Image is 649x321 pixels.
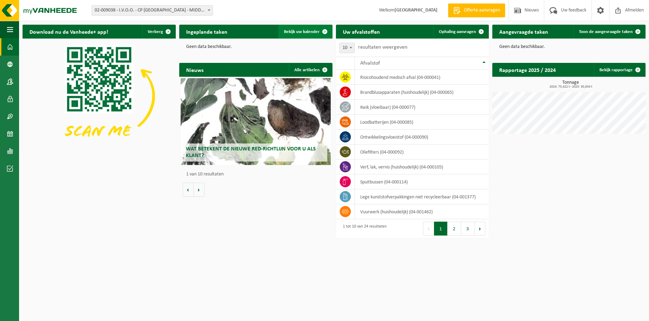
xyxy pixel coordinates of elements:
span: 2024: 73,422 t - 2025: 30,834 t [496,85,646,89]
span: Ophaling aanvragen [439,30,476,34]
h2: Aangevraagde taken [492,25,555,38]
h2: Uw afvalstoffen [336,25,387,38]
span: Toon de aangevraagde taken [579,30,633,34]
img: Download de VHEPlus App [23,39,176,154]
a: Toon de aangevraagde taken [573,25,645,39]
button: Next [475,222,485,236]
button: Verberg [142,25,175,39]
a: Wat betekent de nieuwe RED-richtlijn voor u als klant? [181,78,331,165]
h2: Ingeplande taken [179,25,234,38]
td: vuurwerk (huishoudelijk) (04-001462) [355,204,489,219]
span: Verberg [148,30,163,34]
span: 02-009038 - I.V.O.O. - CP MIDDELKERKE - MIDDELKERKE [92,5,213,16]
td: loodbatterijen (04-000085) [355,115,489,130]
a: Offerte aanvragen [448,3,505,17]
button: Previous [423,222,434,236]
td: risicohoudend medisch afval (04-000041) [355,70,489,85]
a: Bekijk rapportage [594,63,645,77]
h2: Nieuws [179,63,210,76]
span: Afvalstof [360,60,380,66]
button: Volgende [194,183,205,197]
h2: Rapportage 2025 / 2024 [492,63,563,76]
button: 1 [434,222,448,236]
button: 2 [448,222,461,236]
td: kwik (vloeibaar) (04-000077) [355,100,489,115]
span: Offerte aanvragen [462,7,502,14]
td: ontwikkelingsvloeistof (04-000090) [355,130,489,145]
span: Bekijk uw kalender [284,30,320,34]
td: verf, lak, vernis (huishoudelijk) (04-000105) [355,159,489,174]
td: brandblusapparaten (huishoudelijk) (04-000065) [355,85,489,100]
span: 10 [340,43,354,53]
p: 1 van 10 resultaten [186,172,329,177]
a: Ophaling aanvragen [433,25,488,39]
td: spuitbussen (04-000114) [355,174,489,189]
h2: Download nu de Vanheede+ app! [23,25,115,38]
button: Vorige [183,183,194,197]
span: Wat betekent de nieuwe RED-richtlijn voor u als klant? [186,146,316,158]
span: 02-009038 - I.V.O.O. - CP MIDDELKERKE - MIDDELKERKE [92,6,213,15]
a: Bekijk uw kalender [278,25,332,39]
strong: [GEOGRAPHIC_DATA] [395,8,438,13]
label: resultaten weergeven [358,44,407,50]
p: Geen data beschikbaar. [186,44,326,49]
p: Geen data beschikbaar. [499,44,639,49]
td: oliefilters (04-000092) [355,145,489,159]
h3: Tonnage [496,80,646,89]
button: 3 [461,222,475,236]
td: Lege kunststofverpakkingen niet recycleerbaar (04-001377) [355,189,489,204]
a: Alle artikelen [289,63,332,77]
div: 1 tot 10 van 24 resultaten [339,221,387,236]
